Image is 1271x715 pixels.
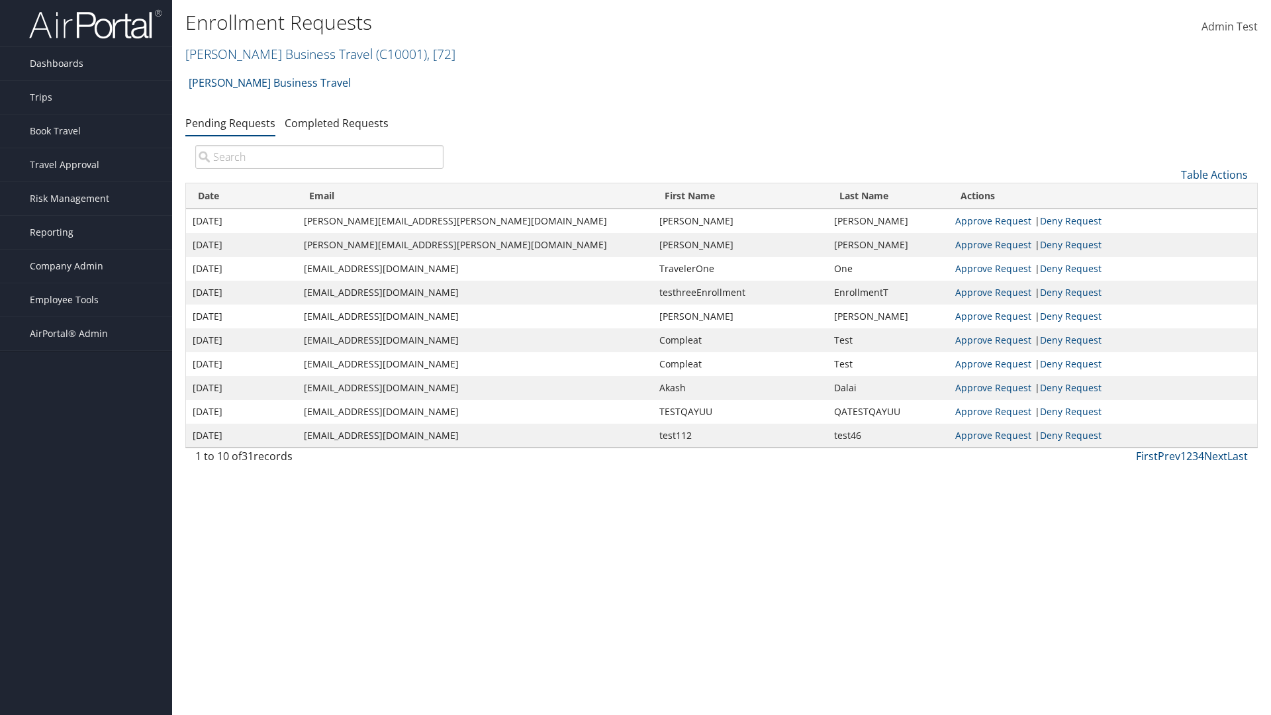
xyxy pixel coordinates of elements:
td: Test [827,352,949,376]
td: | [949,424,1257,448]
a: Approve Request [955,334,1031,346]
a: Next [1204,449,1227,463]
th: Actions [949,183,1257,209]
td: [DATE] [186,376,297,400]
a: Table Actions [1181,167,1248,182]
a: Approve Request [955,381,1031,394]
td: [PERSON_NAME] [653,233,827,257]
a: Prev [1158,449,1180,463]
td: [PERSON_NAME][EMAIL_ADDRESS][PERSON_NAME][DOMAIN_NAME] [297,209,653,233]
a: 4 [1198,449,1204,463]
td: [DATE] [186,305,297,328]
td: | [949,281,1257,305]
a: Completed Requests [285,116,389,130]
input: Search [195,145,444,169]
th: First Name: activate to sort column ascending [653,183,827,209]
td: [PERSON_NAME] [653,305,827,328]
td: [PERSON_NAME] [827,305,949,328]
td: [EMAIL_ADDRESS][DOMAIN_NAME] [297,305,653,328]
span: Employee Tools [30,283,99,316]
span: Reporting [30,216,73,249]
span: Company Admin [30,250,103,283]
td: | [949,233,1257,257]
td: test112 [653,424,827,448]
td: [EMAIL_ADDRESS][DOMAIN_NAME] [297,328,653,352]
a: Admin Test [1201,7,1258,48]
td: | [949,328,1257,352]
td: [DATE] [186,233,297,257]
td: Compleat [653,352,827,376]
a: Deny Request [1040,262,1102,275]
td: test46 [827,424,949,448]
a: Approve Request [955,405,1031,418]
a: Deny Request [1040,286,1102,299]
span: AirPortal® Admin [30,317,108,350]
td: TESTQAYUU [653,400,827,424]
div: 1 to 10 of records [195,448,444,471]
a: [PERSON_NAME] Business Travel [189,70,351,96]
td: Akash [653,376,827,400]
span: Dashboards [30,47,83,80]
a: Deny Request [1040,215,1102,227]
td: [DATE] [186,424,297,448]
td: [EMAIL_ADDRESS][DOMAIN_NAME] [297,257,653,281]
a: Deny Request [1040,238,1102,251]
a: Approve Request [955,358,1031,370]
th: Last Name: activate to sort column ascending [827,183,949,209]
a: Pending Requests [185,116,275,130]
a: Deny Request [1040,358,1102,370]
td: QATESTQAYUU [827,400,949,424]
span: ( C10001 ) [376,45,427,63]
span: 31 [242,449,254,463]
span: Admin Test [1201,19,1258,34]
a: Approve Request [955,429,1031,442]
a: Approve Request [955,286,1031,299]
td: [EMAIL_ADDRESS][DOMAIN_NAME] [297,352,653,376]
a: 2 [1186,449,1192,463]
a: Deny Request [1040,381,1102,394]
td: [PERSON_NAME] [653,209,827,233]
span: Trips [30,81,52,114]
td: | [949,257,1257,281]
td: testhreeEnrollment [653,281,827,305]
a: Approve Request [955,262,1031,275]
a: Last [1227,449,1248,463]
span: , [ 72 ] [427,45,455,63]
td: | [949,209,1257,233]
a: Approve Request [955,310,1031,322]
span: Book Travel [30,115,81,148]
td: | [949,305,1257,328]
a: Deny Request [1040,405,1102,418]
a: First [1136,449,1158,463]
td: [DATE] [186,400,297,424]
a: Deny Request [1040,429,1102,442]
th: Email: activate to sort column ascending [297,183,653,209]
td: [EMAIL_ADDRESS][DOMAIN_NAME] [297,376,653,400]
td: [DATE] [186,257,297,281]
td: [DATE] [186,328,297,352]
td: [PERSON_NAME] [827,209,949,233]
td: [EMAIL_ADDRESS][DOMAIN_NAME] [297,400,653,424]
td: [EMAIL_ADDRESS][DOMAIN_NAME] [297,281,653,305]
td: | [949,352,1257,376]
h1: Enrollment Requests [185,9,900,36]
td: Compleat [653,328,827,352]
th: Date: activate to sort column descending [186,183,297,209]
a: [PERSON_NAME] Business Travel [185,45,455,63]
td: | [949,376,1257,400]
td: EnrollmentT [827,281,949,305]
a: Deny Request [1040,334,1102,346]
img: airportal-logo.png [29,9,162,40]
td: [DATE] [186,209,297,233]
td: [PERSON_NAME] [827,233,949,257]
td: [DATE] [186,352,297,376]
td: Test [827,328,949,352]
td: [DATE] [186,281,297,305]
a: 1 [1180,449,1186,463]
a: 3 [1192,449,1198,463]
span: Travel Approval [30,148,99,181]
a: Deny Request [1040,310,1102,322]
span: Risk Management [30,182,109,215]
td: Dalai [827,376,949,400]
td: | [949,400,1257,424]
